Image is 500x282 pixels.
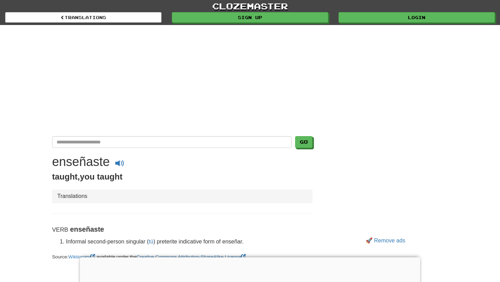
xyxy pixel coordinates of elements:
[149,239,153,244] a: tú
[323,136,448,233] iframe: Advertisement
[295,136,312,148] button: Go
[52,136,292,148] input: Translate Spanish-English
[339,12,495,23] a: Login
[68,254,97,259] a: Wiktionary
[172,12,328,23] a: Sign up
[52,172,77,181] span: taught
[52,226,68,233] small: Verb
[111,158,128,171] button: Play audio enseñaste
[80,172,123,181] span: you taught
[52,32,448,129] iframe: Advertisement
[5,12,161,23] a: Translations
[52,254,246,259] small: Source: available under the
[366,238,405,243] a: 🚀 Remove ads
[70,225,104,233] strong: enseñaste
[136,254,246,259] a: Creative Commons Attribution-ShareAlike License
[66,238,312,246] li: Informal second-person singular ( ) preterite indicative form of enseñar.
[57,192,87,200] li: Translations
[52,155,110,169] h1: enseñaste
[52,171,312,183] p: ,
